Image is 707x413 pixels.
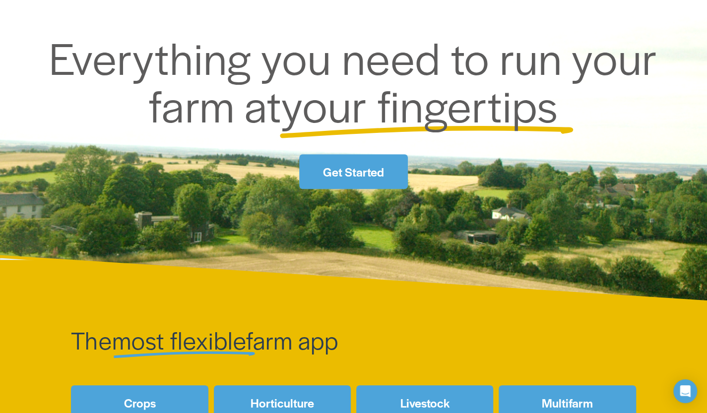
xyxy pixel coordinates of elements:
span: most flexible [112,323,246,356]
span: The [71,323,112,356]
span: Everything you need to run your farm at [49,26,667,135]
span: your fingertips [281,73,558,135]
a: Get Started [299,154,408,189]
div: Open Intercom Messenger [673,379,697,403]
span: farm app [246,323,338,356]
